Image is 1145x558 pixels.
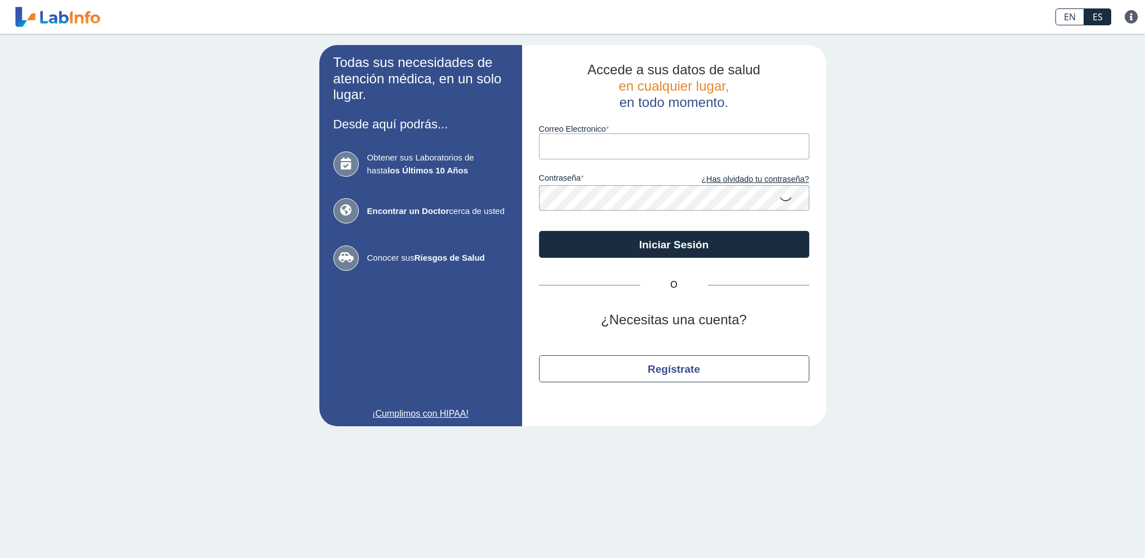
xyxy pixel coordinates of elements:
[640,278,708,292] span: O
[415,253,485,262] b: Riesgos de Salud
[333,407,508,421] a: ¡Cumplimos con HIPAA!
[1055,8,1084,25] a: EN
[539,312,809,328] h2: ¿Necesitas una cuenta?
[367,205,508,218] span: cerca de usted
[674,173,809,186] a: ¿Has olvidado tu contraseña?
[367,206,449,216] b: Encontrar un Doctor
[620,95,728,110] span: en todo momento.
[367,151,508,177] span: Obtener sus Laboratorios de hasta
[367,252,508,265] span: Conocer sus
[539,124,809,133] label: Correo Electronico
[539,173,674,186] label: contraseña
[539,231,809,258] button: Iniciar Sesión
[387,166,468,175] b: los Últimos 10 Años
[618,78,729,93] span: en cualquier lugar,
[333,117,508,131] h3: Desde aquí podrás...
[587,62,760,77] span: Accede a sus datos de salud
[1084,8,1111,25] a: ES
[333,55,508,103] h2: Todas sus necesidades de atención médica, en un solo lugar.
[539,355,809,382] button: Regístrate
